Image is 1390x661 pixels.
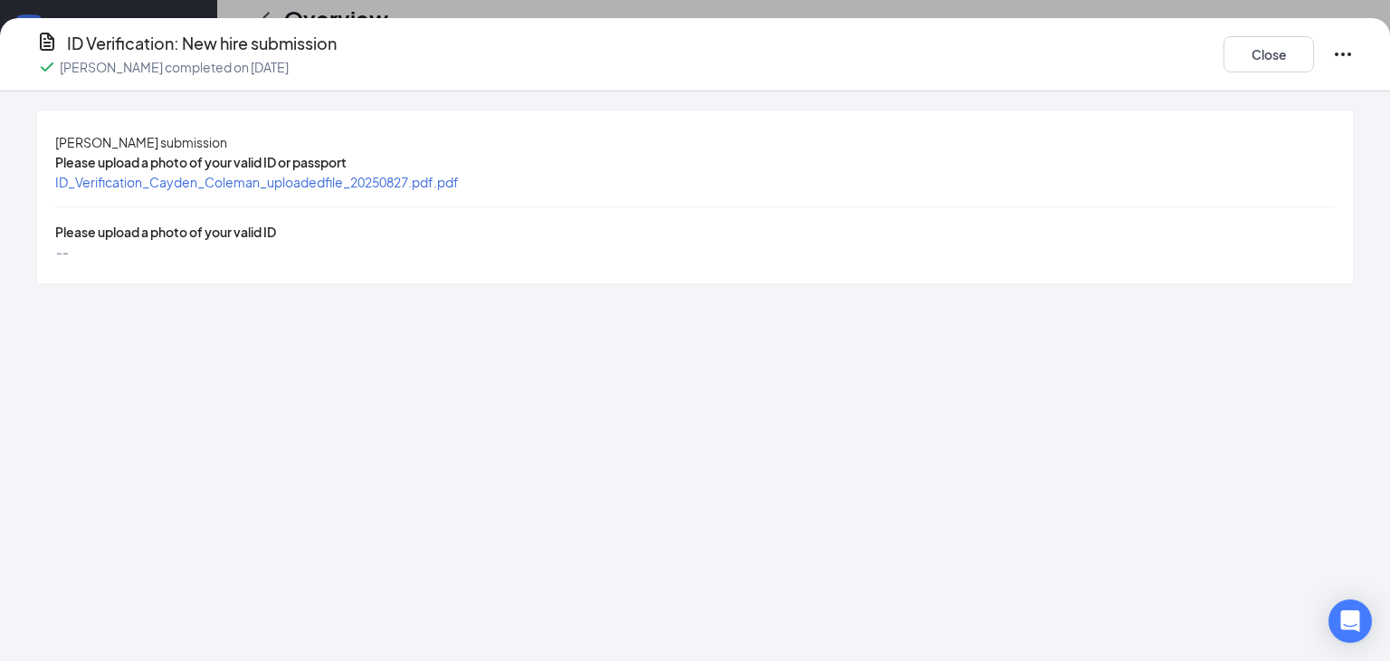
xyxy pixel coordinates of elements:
[1332,43,1354,65] svg: Ellipses
[55,244,68,260] span: --
[1223,36,1314,72] button: Close
[55,134,227,150] span: [PERSON_NAME] submission
[36,56,58,78] svg: Checkmark
[60,58,289,76] p: [PERSON_NAME] completed on [DATE]
[67,31,337,56] h4: ID Verification: New hire submission
[55,154,347,170] span: Please upload a photo of your valid ID or passport
[36,31,58,53] svg: CustomFormIcon
[55,224,276,240] span: Please upload a photo of your valid ID
[55,174,459,190] a: ID_Verification_Cayden_Coleman_uploadedfile_20250827.pdf.pdf
[1328,599,1372,643] div: Open Intercom Messenger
